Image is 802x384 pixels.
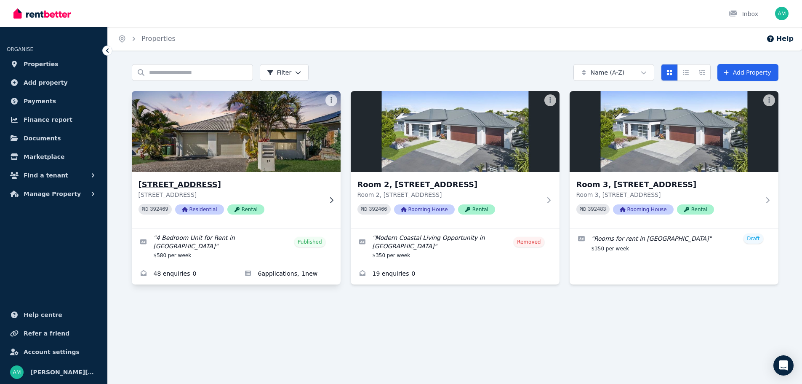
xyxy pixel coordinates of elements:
small: PID [580,207,586,212]
div: Inbox [729,10,758,18]
span: Marketplace [24,152,64,162]
span: Properties [24,59,59,69]
button: Name (A-Z) [573,64,654,81]
span: Payments [24,96,56,106]
a: Marketplace [7,148,101,165]
p: Room 3, [STREET_ADDRESS] [576,191,760,199]
button: Expanded list view [694,64,711,81]
span: [PERSON_NAME][EMAIL_ADDRESS][DOMAIN_NAME] [30,367,97,377]
a: Add property [7,74,101,91]
img: RentBetter [13,7,71,20]
span: Rooming House [394,204,455,215]
span: Rooming House [613,204,674,215]
span: Rental [227,204,264,215]
a: Edit listing: Rooms for rent in Banksia Beach [570,228,778,257]
span: Residential [175,204,224,215]
small: PID [361,207,368,212]
code: 392466 [369,207,387,212]
span: Manage Property [24,189,81,199]
span: Refer a friend [24,328,69,338]
span: Rental [677,204,714,215]
a: Room 2, 19-21 Blueberry StRoom 2, [STREET_ADDRESS]Room 2, [STREET_ADDRESS]PID 392466Rooming House... [351,91,560,228]
span: Documents [24,133,61,143]
button: More options [544,94,556,106]
h3: [STREET_ADDRESS] [139,179,322,191]
span: Add property [24,78,68,88]
img: 1/17 Redcedar Pl, Morayfield [126,89,346,174]
button: Find a tenant [7,167,101,184]
code: 392483 [588,207,606,212]
a: Finance report [7,111,101,128]
a: Refer a friend [7,325,101,342]
span: Finance report [24,115,72,125]
div: View options [661,64,711,81]
p: Room 2, [STREET_ADDRESS] [357,191,541,199]
button: More options [763,94,775,106]
span: Name (A-Z) [591,68,625,77]
code: 392469 [150,207,168,212]
p: [STREET_ADDRESS] [139,191,322,199]
span: ORGANISE [7,46,33,52]
a: 1/17 Redcedar Pl, Morayfield[STREET_ADDRESS][STREET_ADDRESS]PID 392469ResidentialRental [132,91,341,228]
span: Account settings [24,347,80,357]
a: Properties [7,56,101,73]
a: Enquiries for 1/17 Redcedar Pl, Morayfield [132,264,236,285]
a: Room 3, 19-21 Blueberry StRoom 3, [STREET_ADDRESS]Room 3, [STREET_ADDRESS]PID 392483Rooming House... [570,91,778,228]
a: Help centre [7,306,101,323]
a: Enquiries for Room 2, 19-21 Blueberry St [351,264,560,285]
span: Filter [267,68,292,77]
span: Rental [458,204,495,215]
div: Open Intercom Messenger [773,355,794,376]
img: amanda@strategicsecurity.com.au [10,365,24,379]
button: Card view [661,64,678,81]
button: Manage Property [7,185,101,202]
button: Help [766,34,794,44]
nav: Breadcrumb [108,27,186,51]
button: More options [325,94,337,106]
a: Properties [141,35,176,43]
small: PID [142,207,149,212]
h3: Room 2, [STREET_ADDRESS] [357,179,541,191]
a: Applications for 1/17 Redcedar Pl, Morayfield [236,264,341,285]
a: Edit listing: Modern Coastal Living Opportunity in Banksia Beach [351,228,560,264]
button: Filter [260,64,309,81]
img: Room 3, 19-21 Blueberry St [570,91,778,172]
a: Add Property [717,64,778,81]
a: Edit listing: 4 Bedroom Unit for Rent in Morayfield [132,228,341,264]
img: Room 2, 19-21 Blueberry St [351,91,560,172]
a: Payments [7,93,101,110]
img: amanda@strategicsecurity.com.au [775,7,789,20]
span: Find a tenant [24,170,68,180]
button: Compact list view [677,64,694,81]
a: Documents [7,130,101,147]
span: Help centre [24,310,62,320]
a: Account settings [7,344,101,360]
h3: Room 3, [STREET_ADDRESS] [576,179,760,191]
